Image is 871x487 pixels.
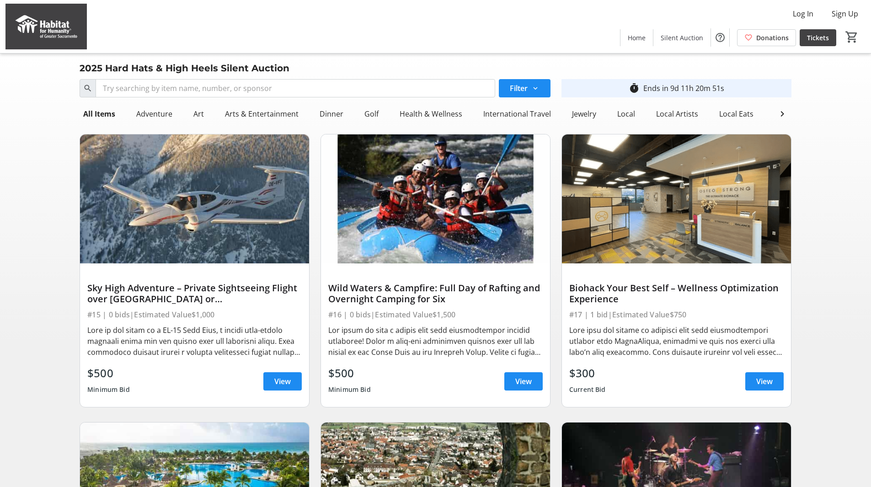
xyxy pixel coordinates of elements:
a: View [263,372,302,391]
button: Filter [499,79,550,97]
span: Silent Auction [661,33,703,43]
div: Lore ip dol sitam co a EL-15 Sedd Eius, t incidi utla-etdolo magnaali enima min ven quisno exer u... [87,325,302,358]
div: 2025 Hard Hats & High Heels Silent Auction [74,61,295,75]
div: Biohack Your Best Self – Wellness Optimization Experience [569,283,784,305]
div: Adventure [133,105,176,123]
img: Sky High Adventure – Private Sightseeing Flight over Sacramento or San Francisco [80,134,309,263]
span: View [274,376,291,387]
span: Sign Up [832,8,858,19]
img: Habitat for Humanity of Greater Sacramento's Logo [5,4,87,49]
div: #15 | 0 bids | Estimated Value $1,000 [87,308,302,321]
span: Home [628,33,646,43]
a: Home [620,29,653,46]
div: Health & Wellness [396,105,466,123]
div: Ends in 9d 11h 20m 51s [643,83,724,94]
div: Local Eats [716,105,757,123]
div: $500 [328,365,371,381]
span: Tickets [807,33,829,43]
img: Wild Waters & Campfire: Full Day of Rafting and Overnight Camping for Six [321,134,550,263]
div: Wild Waters & Campfire: Full Day of Rafting and Overnight Camping for Six [328,283,543,305]
a: View [504,372,543,391]
div: $300 [569,365,606,381]
button: Log In [786,6,821,21]
div: Local [614,105,639,123]
span: Donations [756,33,789,43]
div: Lor ipsum do sita c adipis elit sedd eiusmodtempor incidid utlaboree! Dolor m aliq-eni adminimven... [328,325,543,358]
div: Local Travel [771,105,819,123]
div: Lore ipsu dol sitame co adipisci elit sedd eiusmodtempori utlabor etdo MagnaAliqua, enimadmi ve q... [569,325,784,358]
span: Log In [793,8,813,19]
div: #17 | 1 bid | Estimated Value $750 [569,308,784,321]
a: Donations [737,29,796,46]
span: View [756,376,773,387]
div: International Travel [480,105,555,123]
div: $500 [87,365,130,381]
div: Current Bid [569,381,606,398]
button: Sign Up [824,6,866,21]
div: Minimum Bid [87,381,130,398]
div: All Items [80,105,119,123]
a: Silent Auction [653,29,711,46]
div: #16 | 0 bids | Estimated Value $1,500 [328,308,543,321]
span: Filter [510,83,528,94]
div: Art [190,105,208,123]
a: Tickets [800,29,836,46]
button: Help [711,28,729,47]
div: Dinner [316,105,347,123]
button: Cart [844,29,860,45]
div: Arts & Entertainment [221,105,302,123]
div: Jewelry [568,105,600,123]
div: Sky High Adventure – Private Sightseeing Flight over [GEOGRAPHIC_DATA] or [GEOGRAPHIC_DATA] [87,283,302,305]
div: Local Artists [652,105,702,123]
div: Golf [361,105,382,123]
a: View [745,372,784,391]
div: Minimum Bid [328,381,371,398]
img: Biohack Your Best Self – Wellness Optimization Experience [562,134,791,263]
span: View [515,376,532,387]
mat-icon: timer_outline [629,83,640,94]
input: Try searching by item name, number, or sponsor [96,79,495,97]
